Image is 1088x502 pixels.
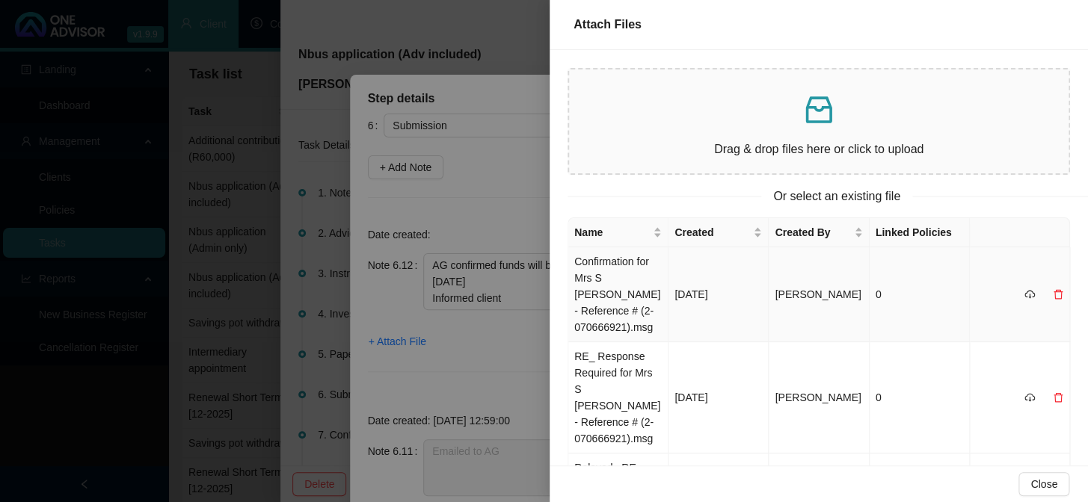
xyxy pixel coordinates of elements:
[669,218,769,247] th: Created
[775,224,850,241] span: Created By
[1053,289,1063,300] span: delete
[1024,289,1035,300] span: cloud-download
[769,218,869,247] th: Created By
[669,342,769,453] td: [DATE]
[569,69,1069,173] span: inboxDrag & drop files here or click to upload
[574,224,650,241] span: Name
[669,247,769,342] td: [DATE]
[870,218,970,247] th: Linked Policies
[568,247,669,342] td: Confirmation for Mrs S [PERSON_NAME] - Reference # (2-070666921).msg
[1053,392,1063,403] span: delete
[568,342,669,453] td: RE_ Response Required for Mrs S [PERSON_NAME] - Reference # (2-070666921).msg
[1018,472,1069,496] button: Close
[574,18,642,31] span: Attach Files
[870,247,970,342] td: 0
[775,288,861,300] span: [PERSON_NAME]
[581,140,1057,158] p: Drag & drop files here or click to upload
[775,391,861,403] span: [PERSON_NAME]
[674,224,750,241] span: Created
[801,92,837,128] span: inbox
[870,342,970,453] td: 0
[1024,392,1035,403] span: cloud-download
[568,218,669,247] th: Name
[1030,476,1057,492] span: Close
[761,187,912,205] span: Or select an existing file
